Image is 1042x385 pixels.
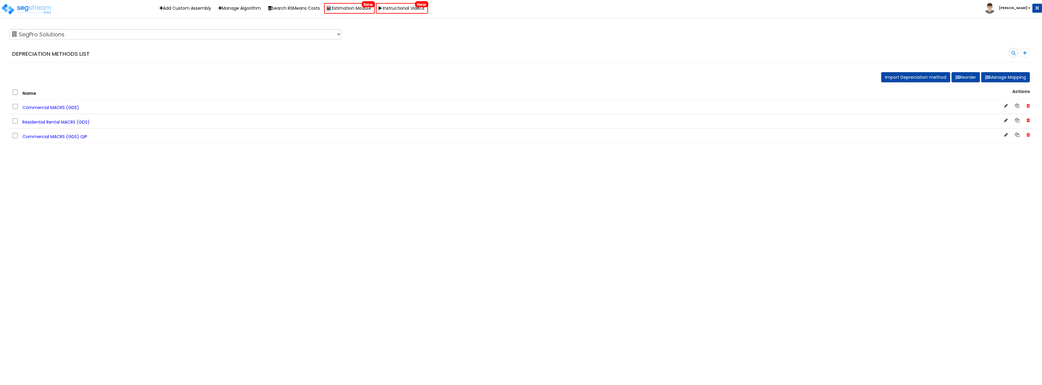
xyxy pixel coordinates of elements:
[22,90,36,96] strong: Name
[376,3,428,14] a: Instructional VideosNew
[22,119,90,125] span: Residential Rental MACRS (GDS)
[362,1,375,7] span: New
[1012,88,1030,95] strong: Actions
[1027,132,1030,138] span: Delete Depreciation Method
[1015,117,1019,123] a: Copy Depreciation Method
[22,134,87,140] span: Commercial MACRS (GDS) QIP
[981,72,1030,82] button: Manage Mapping
[984,3,995,14] img: avatar.png
[324,3,375,14] a: Estimation ModuleNew
[999,6,1027,10] b: [PERSON_NAME]
[157,4,214,13] a: Add Custom Assembly
[881,72,950,82] button: Import Depreciation method
[1,3,52,15] img: logo_pro_r.png
[415,1,428,7] span: New
[1015,132,1019,138] a: Copy Depreciation Method
[1015,103,1019,109] a: Copy Depreciation Method
[1027,103,1030,109] span: Delete Depreciation Method
[22,105,79,111] span: Commercial MACRS (GDS)
[1027,117,1030,123] span: Delete Depreciation Method
[215,4,264,13] a: Manage Algorithm
[265,4,323,13] button: Search RSMeans Costs
[12,51,516,57] h4: Depreciation Methods List
[999,48,1018,58] input: search depreciation method
[951,72,980,82] button: Reorder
